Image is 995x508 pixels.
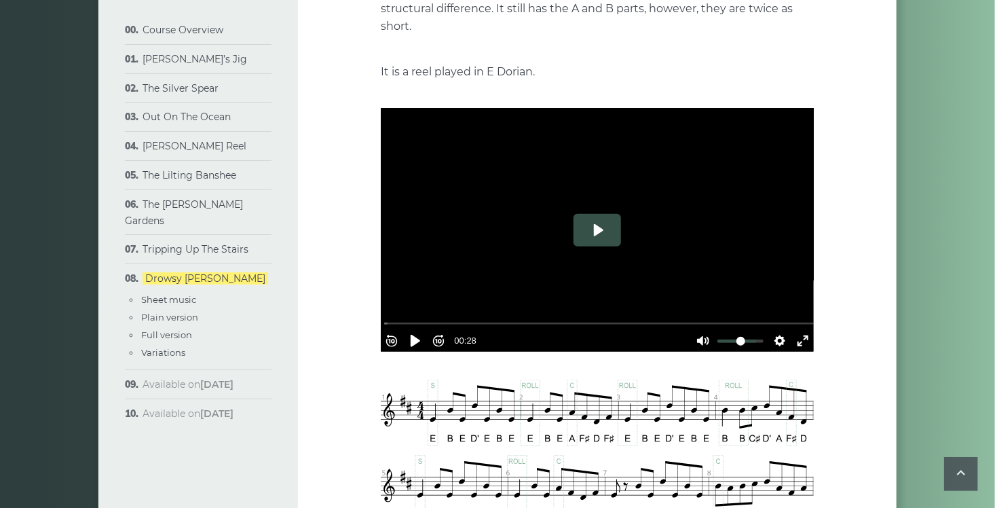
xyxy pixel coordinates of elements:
a: Drowsy [PERSON_NAME] [143,272,268,285]
strong: [DATE] [200,407,233,420]
span: Available on [143,378,233,391]
p: It is a reel played in E Dorian. [381,63,814,81]
a: Tripping Up The Stairs [143,243,248,255]
a: [PERSON_NAME]’s Jig [143,53,247,65]
a: Plain version [141,312,198,323]
a: The [PERSON_NAME] Gardens [125,198,243,227]
a: The Lilting Banshee [143,169,236,181]
span: Available on [143,407,233,420]
a: Out On The Ocean [143,111,231,123]
a: [PERSON_NAME] Reel [143,140,246,152]
a: Variations [141,347,185,358]
a: The Silver Spear [143,82,219,94]
strong: [DATE] [200,378,233,391]
a: Sheet music [141,294,196,305]
a: Full version [141,329,192,340]
a: Course Overview [143,24,223,36]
